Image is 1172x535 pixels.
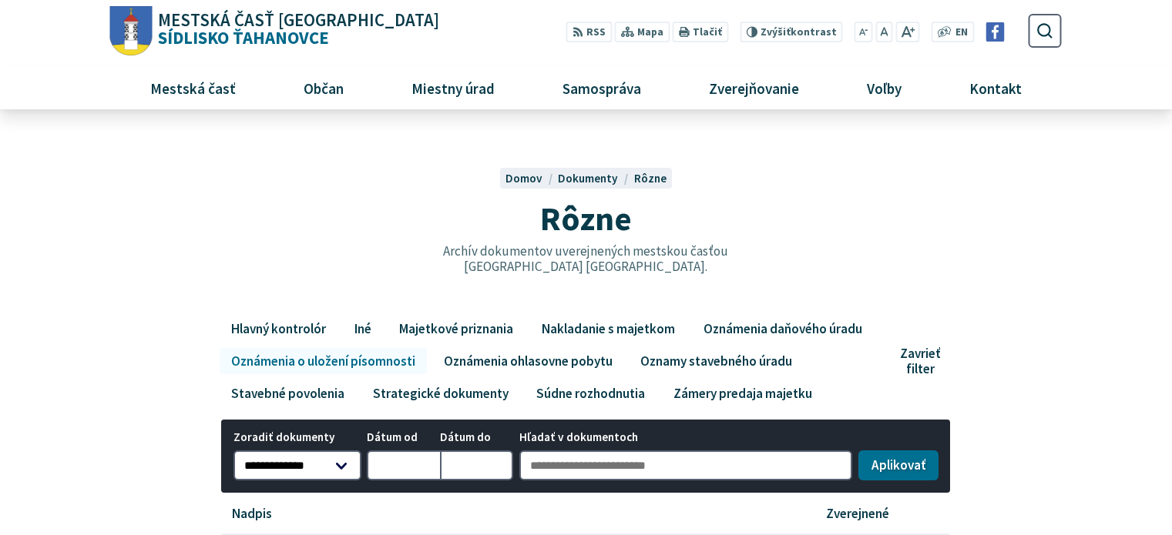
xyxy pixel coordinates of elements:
[964,67,1028,109] span: Kontakt
[634,171,667,186] a: Rôzne
[110,6,153,56] img: Prejsť na domovskú stránku
[535,67,670,109] a: Samospráva
[526,380,657,406] a: Súdne rozhodnutia
[630,348,804,374] a: Oznamy stavebného úradu
[440,450,513,481] input: Dátum do
[986,22,1005,42] img: Prejsť na Facebook stránku
[900,346,940,377] span: Zavrieť filter
[839,67,930,109] a: Voľby
[220,348,426,374] a: Oznámenia o uložení písomnosti
[519,450,853,481] input: Hľadať v dokumentoch
[153,12,440,47] span: Sídlisko Ťahanovce
[855,22,873,42] button: Zmenšiť veľkosť písma
[556,67,646,109] span: Samospráva
[693,26,722,38] span: Tlačiť
[692,316,873,342] a: Oznámenia daňového úradu
[275,67,371,109] a: Občan
[233,450,361,481] select: Zoradiť dokumenty
[297,67,349,109] span: Občan
[343,316,382,342] a: Iné
[740,22,842,42] button: Zvýšiťkontrast
[895,22,919,42] button: Zväčšiť veľkosť písma
[637,25,663,41] span: Mapa
[232,506,272,522] p: Nadpis
[761,26,837,38] span: kontrast
[858,450,939,481] button: Aplikovať
[388,316,525,342] a: Majetkové priznania
[558,171,618,186] span: Dokumenty
[615,22,670,42] a: Mapa
[530,316,686,342] a: Nakladanie s majetkom
[895,346,952,377] button: Zavrieť filter
[410,243,761,275] p: Archív dokumentov uverejnených mestskou časťou [GEOGRAPHIC_DATA] [GEOGRAPHIC_DATA].
[761,25,791,38] span: Zvýšiť
[566,22,612,42] a: RSS
[367,431,440,444] span: Dátum od
[233,431,361,444] span: Zoradiť dokumenty
[432,348,623,374] a: Oznámenia ohlasovne pobytu
[540,197,632,239] span: Rôzne
[158,12,439,29] span: Mestská časť [GEOGRAPHIC_DATA]
[673,22,728,42] button: Tlačiť
[361,380,519,406] a: Strategické dokumenty
[144,67,241,109] span: Mestská časť
[681,67,828,109] a: Zverejňovanie
[220,380,355,406] a: Stavebné povolenia
[505,171,542,186] span: Domov
[662,380,823,406] a: Zámery predaja majetku
[558,171,633,186] a: Dokumenty
[826,506,889,522] p: Zverejnené
[383,67,522,109] a: Miestny úrad
[942,67,1050,109] a: Kontakt
[367,450,440,481] input: Dátum od
[519,431,853,444] span: Hľadať v dokumentoch
[955,25,968,41] span: EN
[875,22,892,42] button: Nastaviť pôvodnú veľkosť písma
[122,67,264,109] a: Mestská časť
[220,316,337,342] a: Hlavný kontrolór
[440,431,513,444] span: Dátum do
[505,171,558,186] a: Domov
[586,25,606,41] span: RSS
[405,67,500,109] span: Miestny úrad
[952,25,972,41] a: EN
[861,67,908,109] span: Voľby
[703,67,804,109] span: Zverejňovanie
[110,6,439,56] a: Logo Sídlisko Ťahanovce, prejsť na domovskú stránku.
